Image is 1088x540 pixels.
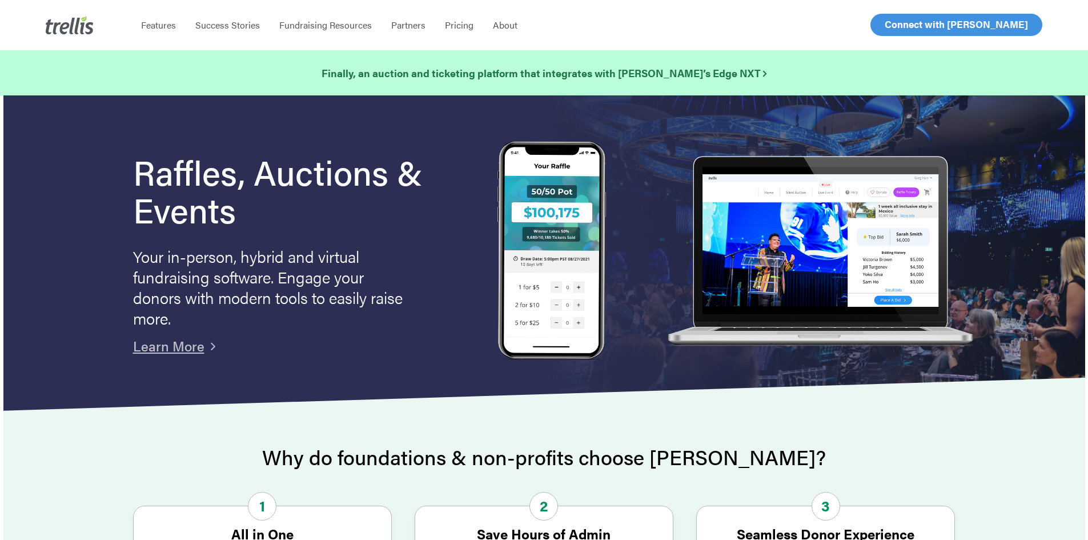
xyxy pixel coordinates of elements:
[661,156,978,347] img: rafflelaptop_mac_optim.png
[279,18,372,31] span: Fundraising Resources
[133,246,407,328] p: Your in-person, hybrid and virtual fundraising software. Engage your donors with modern tools to ...
[195,18,260,31] span: Success Stories
[445,18,473,31] span: Pricing
[133,336,204,355] a: Learn More
[322,66,766,80] strong: Finally, an auction and ticketing platform that integrates with [PERSON_NAME]’s Edge NXT
[391,18,425,31] span: Partners
[46,16,94,34] img: Trellis
[133,446,955,469] h2: Why do foundations & non-profits choose [PERSON_NAME]?
[870,14,1042,36] a: Connect with [PERSON_NAME]
[131,19,186,31] a: Features
[435,19,483,31] a: Pricing
[483,19,527,31] a: About
[186,19,270,31] a: Success Stories
[529,492,558,521] span: 2
[270,19,382,31] a: Fundraising Resources
[248,492,276,521] span: 1
[885,17,1028,31] span: Connect with [PERSON_NAME]
[497,141,606,362] img: Trellis Raffles, Auctions and Event Fundraising
[141,18,176,31] span: Features
[493,18,517,31] span: About
[382,19,435,31] a: Partners
[133,153,454,228] h1: Raffles, Auctions & Events
[812,492,840,521] span: 3
[322,65,766,81] a: Finally, an auction and ticketing platform that integrates with [PERSON_NAME]’s Edge NXT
